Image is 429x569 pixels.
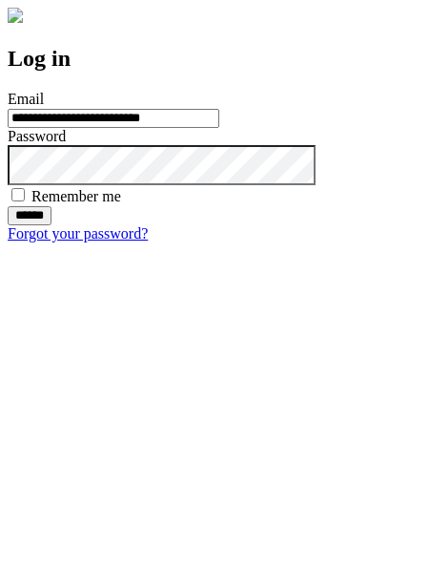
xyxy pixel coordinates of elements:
[8,46,421,72] h2: Log in
[31,188,121,204] label: Remember me
[8,225,148,242] a: Forgot your password?
[8,8,23,23] img: logo-4e3dc11c47720685a147b03b5a06dd966a58ff35d612b21f08c02c0306f2b779.png
[8,128,66,144] label: Password
[8,91,44,107] label: Email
